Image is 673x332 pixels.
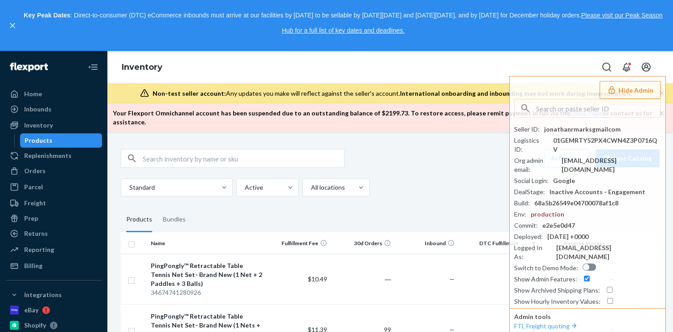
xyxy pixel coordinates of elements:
div: Reporting [24,245,54,254]
div: Bundles [163,207,186,232]
a: Billing [5,259,102,273]
div: Returns [24,229,48,238]
a: Products [20,133,102,148]
div: jonathanrmarksgmailcom [544,125,621,134]
button: Integrations [5,288,102,302]
a: eBay [5,303,102,317]
div: [DATE] +0000 [547,232,588,241]
td: ― [331,254,395,304]
div: [EMAIL_ADDRESS][DOMAIN_NAME] [556,243,661,261]
th: 30d Orders [331,232,395,254]
th: Inbound [395,232,459,254]
button: close, [8,21,17,30]
div: PingPongly™ Retractable Table Tennis Net Set- Brand New (1 Net + 2 Paddles + 3 Balls) [151,261,263,288]
div: 68a5b26549e04700078af1c8 [534,199,618,208]
span: International onboarding and inbounding may not work during impersonation. [400,89,632,97]
div: Any updates you make will reflect against the seller's account. [153,89,632,98]
a: Freight [5,196,102,210]
div: Inbounds [24,105,51,114]
button: Close Navigation [84,58,102,76]
div: Switch to Demo Mode : [514,264,578,272]
div: Inactive Accounts - Engagement [549,187,645,196]
p: : Direct-to-consumer (DTC) eCommerce inbounds must arrive at our facilities by [DATE] to be sella... [21,8,665,38]
div: eBay [24,306,38,315]
p: Your Flexport Omnichannel account has been suspended due to an outstanding balance of $ 2199.73 .... [113,109,659,127]
p: Admin tools [514,312,661,321]
div: Billing [24,261,43,270]
div: Build : [514,199,530,208]
div: Orders [24,166,46,175]
input: Standard [128,183,129,192]
div: Prep [24,214,38,223]
a: Home [5,87,102,101]
span: Non-test seller account: [153,89,226,97]
a: Parcel [5,180,102,194]
input: All locations [310,183,311,192]
th: DTC Fulfillment [458,232,538,254]
a: Inventory [5,118,102,132]
div: Replenishments [24,151,72,160]
div: Env : [514,210,526,219]
img: Flexport logo [10,63,48,72]
a: Reporting [5,243,102,257]
div: Show Admin Features : [514,275,577,284]
span: $10.49 [308,275,327,283]
a: Inventory [122,62,162,72]
input: Search inventory by name or sku [143,149,344,167]
div: Products [126,207,152,232]
div: production [531,210,564,219]
div: 34674741280926 [151,288,263,297]
div: Home [24,89,42,98]
div: Deployed : [514,232,543,241]
input: Active [244,183,245,192]
strong: Key Peak Dates [24,12,70,19]
div: Shopify [24,321,46,330]
ol: breadcrumbs [115,55,170,81]
th: Name [147,232,267,254]
button: Open Search Box [598,58,616,76]
div: DealStage : [514,187,545,196]
div: e2e5e0d47 [542,221,575,230]
div: Show Archived Shipping Plans : [514,286,600,295]
div: [EMAIL_ADDRESS][DOMAIN_NAME] [562,156,661,174]
div: Google [553,176,575,185]
div: Commit : [514,221,538,230]
button: Open notifications [618,58,635,76]
a: FTL Freight quoting [514,322,579,330]
div: Freight [24,199,46,208]
div: 01GEMRTY52PX4CWN4Z3P0716QV [553,136,661,154]
button: Hide Admin [600,81,661,99]
div: Inventory [24,121,53,130]
a: Orders [5,164,102,178]
div: Show Hourly Inventory Values : [514,297,601,306]
div: Social Login : [514,176,549,185]
div: Logged In As : [514,243,552,261]
div: Parcel [24,183,43,192]
a: Please visit our Peak Season Hub for a full list of key dates and deadlines. [282,12,663,34]
div: Seller ID : [514,125,540,134]
a: Prep [5,211,102,226]
div: Products [25,136,52,145]
div: Integrations [24,290,62,299]
input: Search or paste seller ID [536,99,660,117]
div: Logistics ID : [514,136,549,154]
a: Inbounds [5,102,102,116]
a: Returns [5,226,102,241]
span: — [449,275,455,283]
a: Replenishments [5,149,102,163]
button: Open account menu [637,58,655,76]
div: Org admin email : [514,156,557,174]
td: 242 [458,254,538,304]
th: Fulfillment Fee [267,232,331,254]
